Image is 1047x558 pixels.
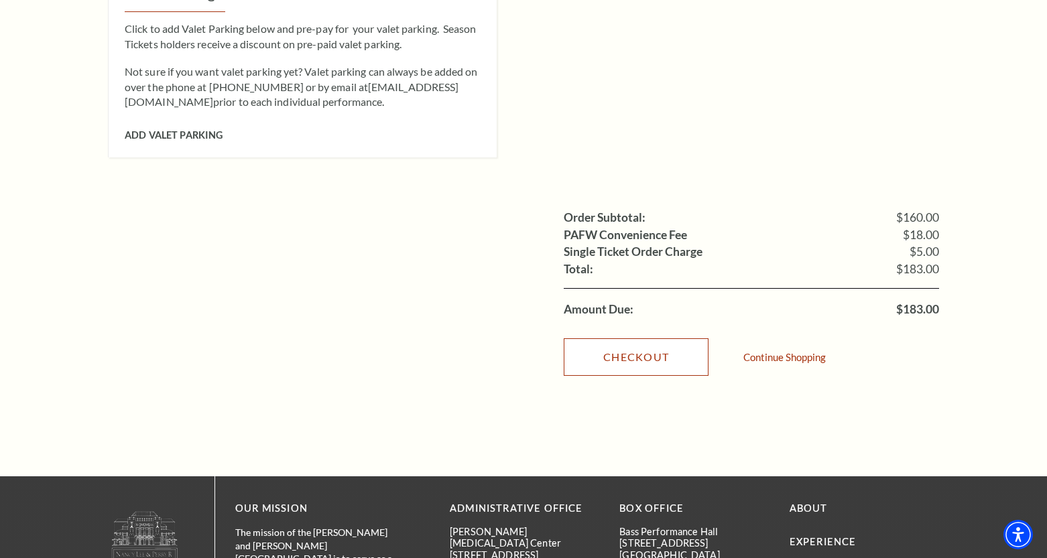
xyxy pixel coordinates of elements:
p: [STREET_ADDRESS] [619,537,769,549]
p: BOX OFFICE [619,500,769,517]
a: About [790,502,828,514]
label: Total: [564,263,593,275]
a: Experience [790,536,857,547]
span: $5.00 [910,246,939,258]
label: PAFW Convenience Fee [564,229,687,241]
p: [PERSON_NAME][MEDICAL_DATA] Center [450,526,599,549]
a: Continue Shopping [743,352,826,362]
p: Administrative Office [450,500,599,517]
p: Not sure if you want valet parking yet? Valet parking can always be added on over the phone at [P... [125,64,481,109]
span: $183.00 [896,263,939,275]
label: Order Subtotal: [564,212,645,224]
span: $160.00 [896,212,939,224]
div: Accessibility Menu [1003,520,1033,549]
p: Bass Performance Hall [619,526,769,537]
label: Single Ticket Order Charge [564,246,702,258]
span: Add Valet Parking [125,129,223,141]
label: Amount Due: [564,303,633,316]
span: $18.00 [903,229,939,241]
span: $183.00 [896,303,939,316]
a: Checkout [564,338,709,376]
p: Click to add Valet Parking below and pre-pay for your valet parking. Season Tickets holders recei... [125,21,481,52]
p: OUR MISSION [235,500,403,517]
